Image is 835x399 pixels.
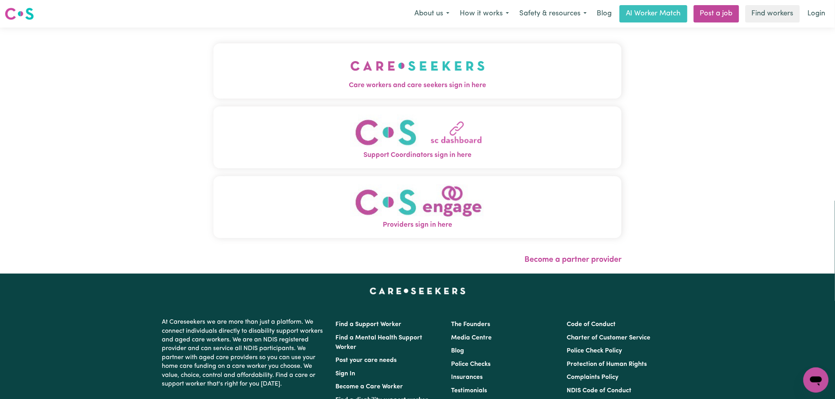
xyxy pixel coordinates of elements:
[213,220,622,230] span: Providers sign in here
[567,388,632,394] a: NDIS Code of Conduct
[335,384,403,390] a: Become a Care Worker
[451,348,464,354] a: Blog
[620,5,687,22] a: AI Worker Match
[592,5,616,22] a: Blog
[567,335,651,341] a: Charter of Customer Service
[745,5,800,22] a: Find workers
[451,335,492,341] a: Media Centre
[803,5,830,22] a: Login
[5,5,34,23] a: Careseekers logo
[335,357,397,364] a: Post your care needs
[694,5,739,22] a: Post a job
[567,374,619,380] a: Complaints Policy
[524,256,622,264] a: Become a partner provider
[567,361,647,367] a: Protection of Human Rights
[213,106,622,168] button: Support Coordinators sign in here
[213,176,622,238] button: Providers sign in here
[5,7,34,21] img: Careseekers logo
[567,321,616,328] a: Code of Conduct
[370,288,466,294] a: Careseekers home page
[162,315,326,392] p: At Careseekers we are more than just a platform. We connect individuals directly to disability su...
[451,321,490,328] a: The Founders
[409,6,455,22] button: About us
[335,371,355,377] a: Sign In
[213,43,622,99] button: Care workers and care seekers sign in here
[213,80,622,91] span: Care workers and care seekers sign in here
[451,388,487,394] a: Testimonials
[514,6,592,22] button: Safety & resources
[335,321,401,328] a: Find a Support Worker
[335,335,422,351] a: Find a Mental Health Support Worker
[803,367,829,393] iframe: Button to launch messaging window
[213,150,622,160] span: Support Coordinators sign in here
[451,374,483,380] a: Insurances
[451,361,491,367] a: Police Checks
[455,6,514,22] button: How it works
[567,348,622,354] a: Police Check Policy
